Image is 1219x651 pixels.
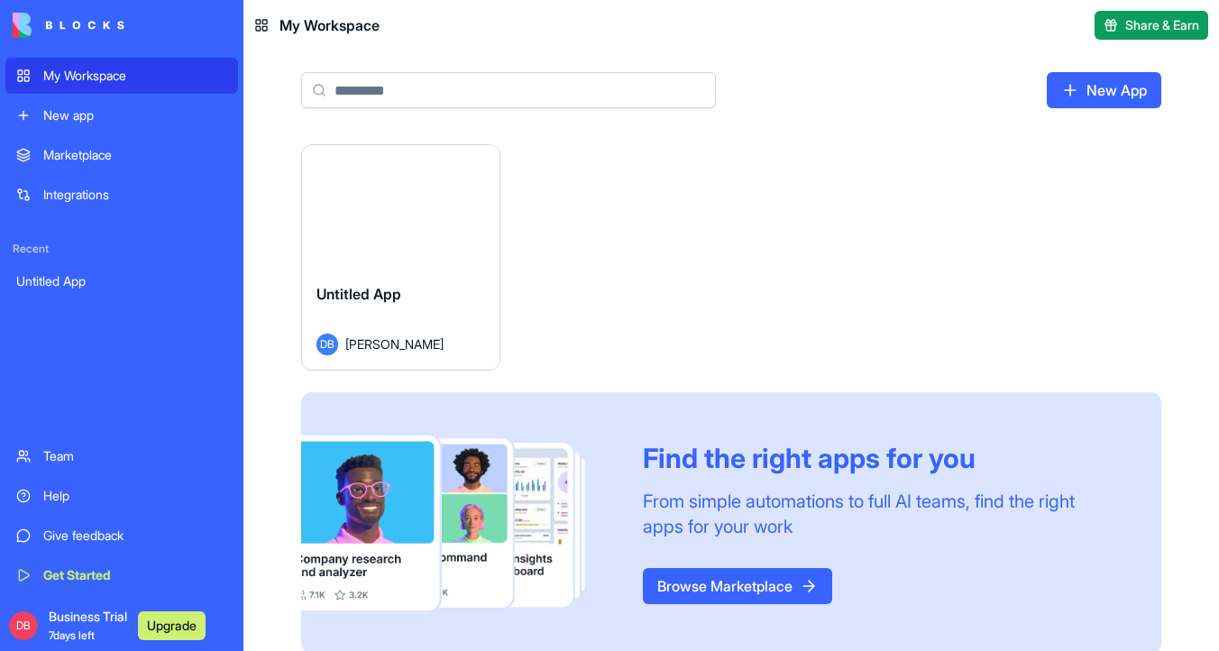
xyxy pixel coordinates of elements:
[1095,11,1208,40] button: Share & Earn
[301,436,614,611] img: Frame_181_egmpey.png
[301,144,500,371] a: Untitled AppDB[PERSON_NAME]
[5,518,238,554] a: Give feedback
[43,67,227,85] div: My Workspace
[5,438,238,474] a: Team
[5,242,238,256] span: Recent
[643,442,1118,474] div: Find the right apps for you
[43,527,227,545] div: Give feedback
[5,478,238,514] a: Help
[5,263,238,299] a: Untitled App
[345,335,444,353] span: [PERSON_NAME]
[49,608,127,644] span: Business Trial
[49,628,95,642] span: 7 days left
[138,611,206,640] button: Upgrade
[643,568,832,604] a: Browse Marketplace
[280,14,380,36] span: My Workspace
[43,106,227,124] div: New app
[43,146,227,164] div: Marketplace
[5,557,238,593] a: Get Started
[1125,16,1199,34] span: Share & Earn
[16,272,227,290] div: Untitled App
[13,13,124,38] img: logo
[43,566,227,584] div: Get Started
[643,489,1118,539] div: From simple automations to full AI teams, find the right apps for your work
[43,487,227,505] div: Help
[43,186,227,204] div: Integrations
[1047,72,1161,108] a: New App
[316,334,338,355] span: DB
[5,177,238,213] a: Integrations
[9,611,38,640] span: DB
[5,58,238,94] a: My Workspace
[5,137,238,173] a: Marketplace
[316,285,401,303] span: Untitled App
[5,97,238,133] a: New app
[43,447,227,465] div: Team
